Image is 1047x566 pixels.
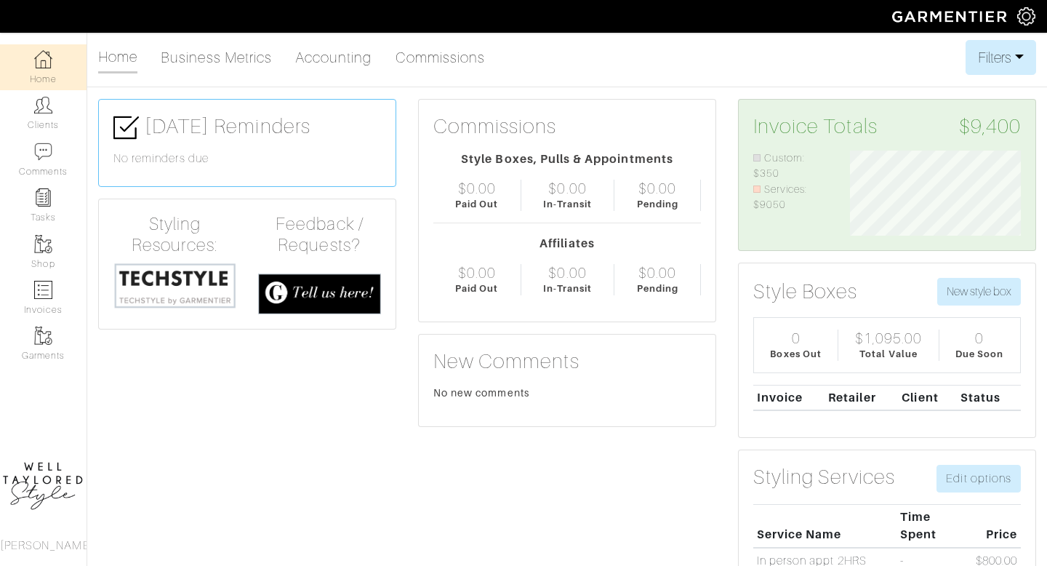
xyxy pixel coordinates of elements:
[295,43,372,72] a: Accounting
[34,235,52,253] img: garments-icon-b7da505a4dc4fd61783c78ac3ca0ef83fa9d6f193b1c9dc38574b1d14d53ca28.png
[34,143,52,161] img: comment-icon-a0a6a9ef722e966f86d9cbdc48e553b5cf19dbc54f86b18d962a5391bc8f6eb6.png
[753,114,1021,139] h3: Invoice Totals
[433,349,701,374] h3: New Comments
[975,330,984,347] div: 0
[959,114,1021,139] span: $9,400
[753,505,896,548] th: Service Name
[548,264,586,282] div: $0.00
[637,197,678,211] div: Pending
[637,282,678,295] div: Pending
[936,465,1021,493] a: Edit options
[753,182,828,213] li: Services: $9050
[966,40,1036,75] button: Filters
[543,197,593,211] div: In-Transit
[258,214,381,256] h4: Feedback / Requests?
[34,188,52,207] img: reminder-icon-8004d30b9f0a5d33ae49ab947aed9ed385cf756f9e5892f1edd6e32f2345188e.png
[885,4,1017,29] img: garmentier-logo-header-white-b43fb05a5012e4ada735d5af1a66efaba907eab6374d6393d1fbf88cb4ef424d.png
[113,152,381,166] h6: No reminders due
[548,180,586,197] div: $0.00
[34,327,52,345] img: garments-icon-b7da505a4dc4fd61783c78ac3ca0ef83fa9d6f193b1c9dc38574b1d14d53ca28.png
[955,347,1003,361] div: Due Soon
[433,151,701,168] div: Style Boxes, Pulls & Appointments
[896,505,957,548] th: Time Spent
[753,151,828,182] li: Custom: $350
[433,114,557,139] h3: Commissions
[792,330,801,347] div: 0
[957,505,1021,548] th: Price
[855,330,922,347] div: $1,095.00
[455,282,498,295] div: Paid Out
[825,385,898,410] th: Retailer
[753,279,858,304] h3: Style Boxes
[161,43,272,72] a: Business Metrics
[937,278,1021,306] button: New style box
[957,385,1021,410] th: Status
[34,50,52,68] img: dashboard-icon-dbcd8f5a0b271acd01030246c82b418ddd0df26cd7fceb0bd07c9910d44c42f6.png
[396,43,486,72] a: Commissions
[113,214,236,256] h4: Styling Resources:
[433,386,701,400] div: No new comments
[753,385,825,410] th: Invoice
[258,274,381,315] img: feedback_requests-3821251ac2bd56c73c230f3229a5b25d6eb027adea667894f41107c140538ee0.png
[458,264,496,282] div: $0.00
[34,96,52,114] img: clients-icon-6bae9207a08558b7cb47a8932f037763ab4055f8c8b6bfacd5dc20c3e0201464.png
[113,262,236,309] img: techstyle-93310999766a10050dc78ceb7f971a75838126fd19372ce40ba20cdf6a89b94b.png
[899,385,958,410] th: Client
[770,347,821,361] div: Boxes Out
[753,465,895,490] h3: Styling Services
[458,180,496,197] div: $0.00
[1017,7,1035,25] img: gear-icon-white-bd11855cb880d31180b6d7d6211b90ccbf57a29d726f0c71d8c61bd08dd39cc2.png
[113,115,139,140] img: check-box-icon-36a4915ff3ba2bd8f6e4f29bc755bb66becd62c870f447fc0dd1365fcfddab58.png
[543,282,593,295] div: In-Transit
[455,197,498,211] div: Paid Out
[638,180,676,197] div: $0.00
[34,281,52,299] img: orders-icon-0abe47150d42831381b5fb84f609e132dff9fe21cb692f30cb5eec754e2cba89.png
[859,347,918,361] div: Total Value
[433,235,701,252] div: Affiliates
[98,42,137,73] a: Home
[113,114,381,140] h3: [DATE] Reminders
[638,264,676,282] div: $0.00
